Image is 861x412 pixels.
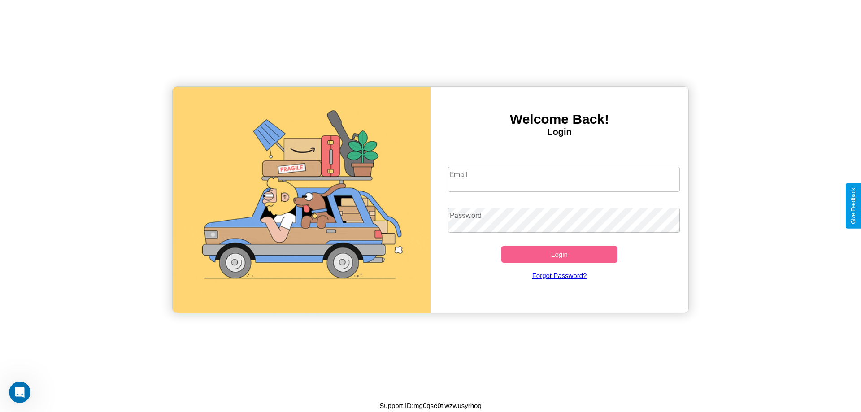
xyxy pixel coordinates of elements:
[501,246,617,263] button: Login
[850,188,857,224] div: Give Feedback
[379,399,482,412] p: Support ID: mg0qse0tlwzwusyrhoq
[173,87,430,313] img: gif
[430,112,688,127] h3: Welcome Back!
[430,127,688,137] h4: Login
[9,382,30,403] iframe: Intercom live chat
[444,263,676,288] a: Forgot Password?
